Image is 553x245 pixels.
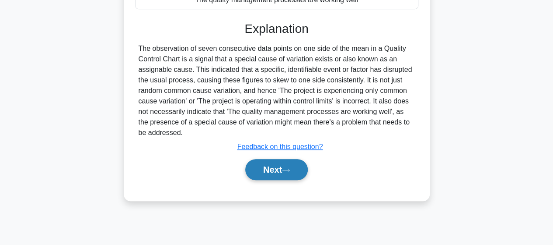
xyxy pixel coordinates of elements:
[237,143,323,150] a: Feedback on this question?
[139,43,415,138] div: The observation of seven consecutive data points on one side of the mean in a Quality Control Cha...
[140,21,413,36] h3: Explanation
[245,159,308,180] button: Next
